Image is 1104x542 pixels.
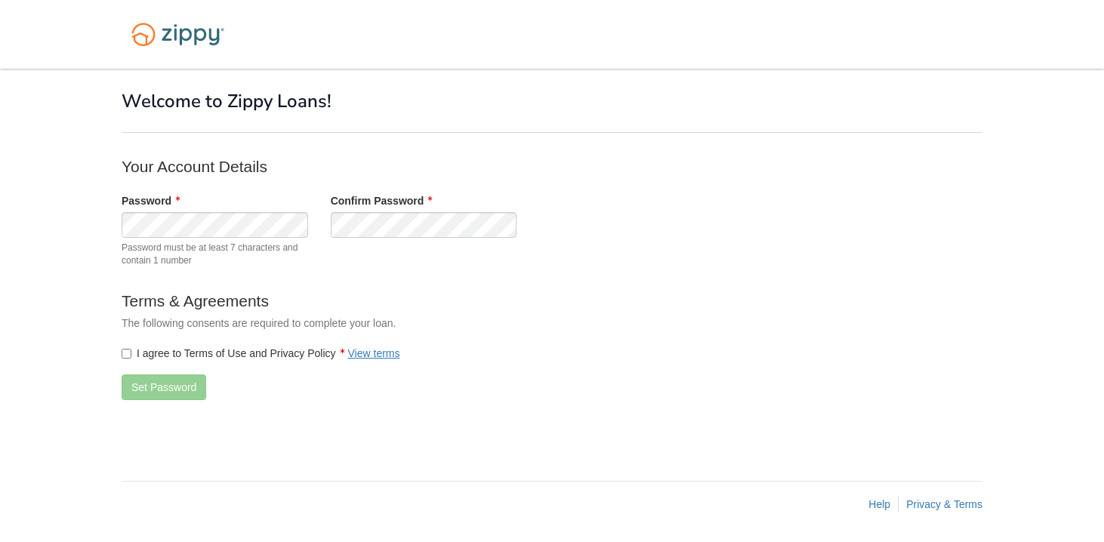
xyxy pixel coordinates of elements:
[868,498,890,510] a: Help
[122,316,726,331] p: The following consents are required to complete your loan.
[122,290,726,312] p: Terms & Agreements
[122,242,308,267] span: Password must be at least 7 characters and contain 1 number
[331,193,433,208] label: Confirm Password
[348,347,400,359] a: View terms
[906,498,982,510] a: Privacy & Terms
[122,156,726,177] p: Your Account Details
[122,15,234,54] img: Logo
[122,346,400,361] label: I agree to Terms of Use and Privacy Policy
[122,374,206,400] button: Set Password
[122,91,982,111] h1: Welcome to Zippy Loans!
[331,212,517,238] input: Verify Password
[122,349,131,359] input: I agree to Terms of Use and Privacy PolicyView terms
[122,193,180,208] label: Password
